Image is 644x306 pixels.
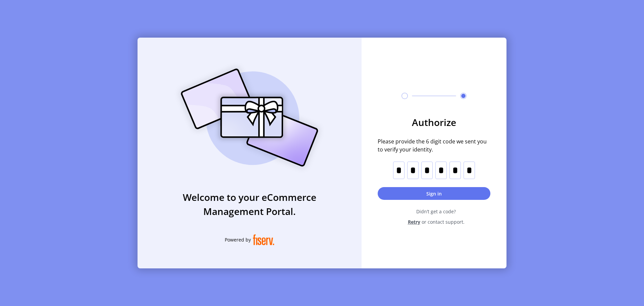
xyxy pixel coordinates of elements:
span: Retry [408,218,420,225]
h3: Authorize [378,115,490,129]
span: Didn’t get a code? [382,208,490,215]
button: Sign in [378,187,490,200]
h3: Welcome to your eCommerce Management Portal. [138,190,362,218]
span: or contact support. [422,218,465,225]
span: Please provide the 6 digit code we sent you to verify your identity. [378,137,490,154]
span: Powered by [225,236,251,243]
img: card_Illustration.svg [171,61,328,174]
